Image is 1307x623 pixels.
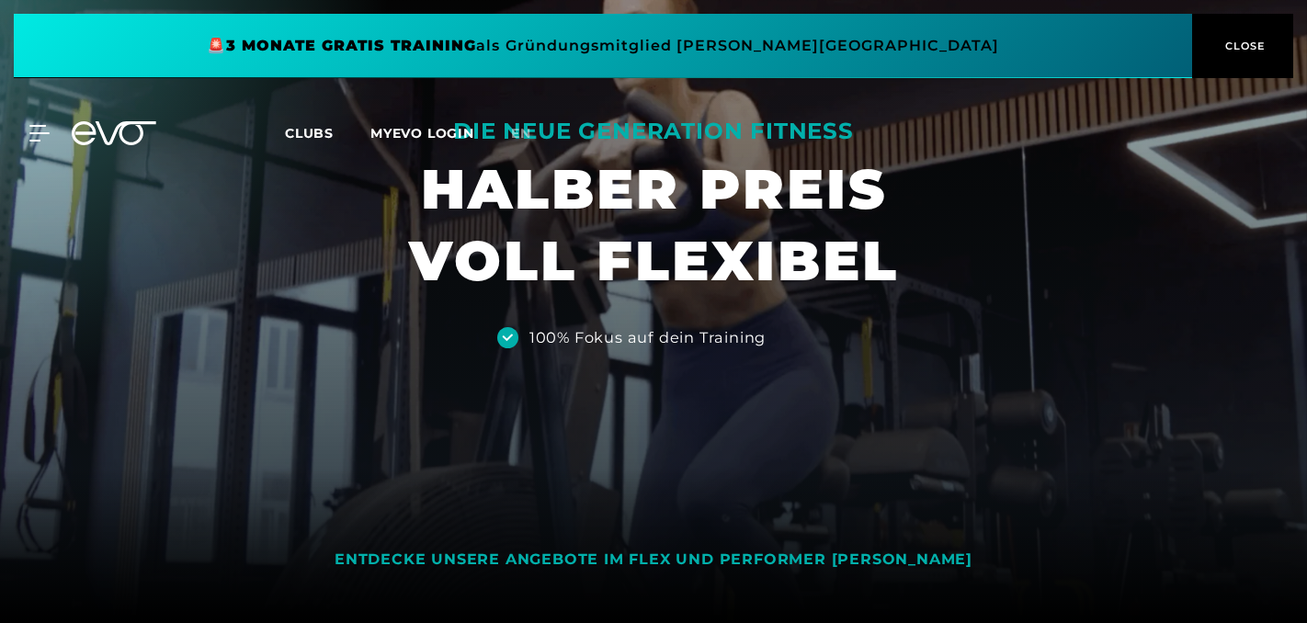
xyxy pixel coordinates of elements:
span: CLOSE [1221,38,1266,54]
h1: HALBER PREIS VOLL FLEXIBEL [409,153,899,297]
a: MYEVO LOGIN [370,125,474,142]
span: en [511,125,531,142]
a: en [511,123,553,144]
button: CLOSE [1192,14,1293,78]
div: ENTDECKE UNSERE ANGEBOTE IM FLEX UND PERFORMER [PERSON_NAME] [335,550,972,570]
span: Clubs [285,125,334,142]
div: 100% Fokus auf dein Training [529,326,766,348]
a: Clubs [285,124,370,142]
